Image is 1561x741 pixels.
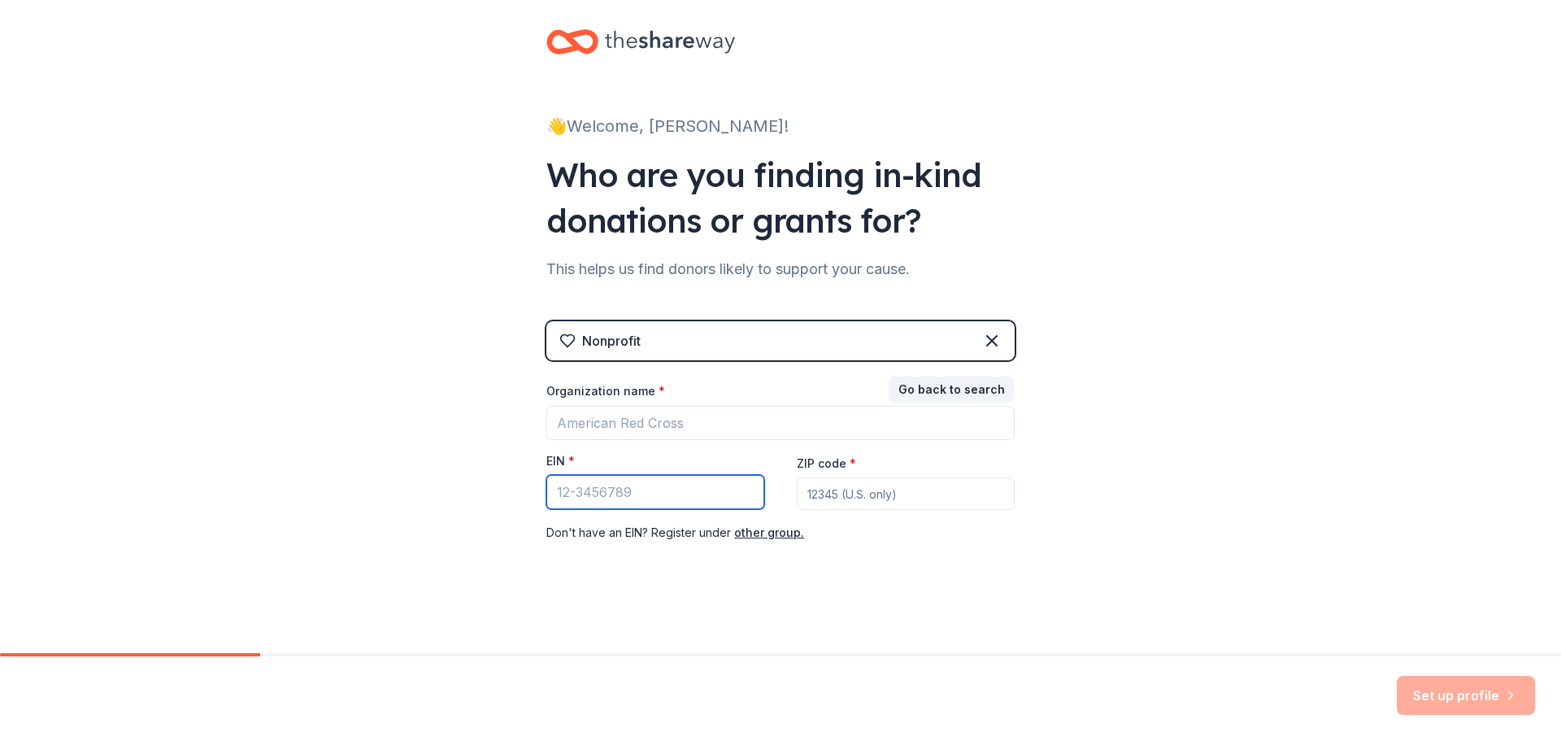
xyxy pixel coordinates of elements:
label: ZIP code [797,455,856,472]
div: This helps us find donors likely to support your cause. [546,256,1015,282]
div: Don ' t have an EIN? Register under [546,523,1015,543]
label: Organization name [546,383,665,399]
label: EIN [546,453,575,469]
div: Who are you finding in-kind donations or grants for? [546,152,1015,243]
input: 12345 (U.S. only) [797,477,1015,510]
button: other group. [734,523,804,543]
div: Nonprofit [582,331,641,351]
input: 12-3456789 [546,475,764,509]
input: American Red Cross [546,406,1015,440]
div: 👋 Welcome, [PERSON_NAME]! [546,113,1015,139]
button: Go back to search [889,377,1015,403]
